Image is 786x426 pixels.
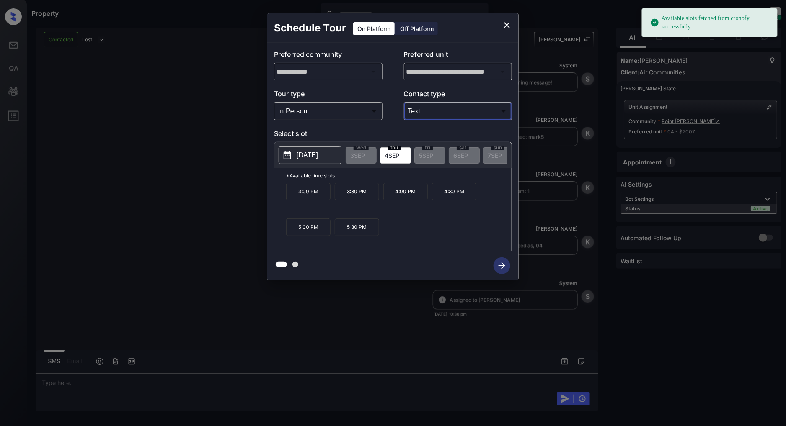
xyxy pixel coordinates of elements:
[432,183,476,200] p: 4:30 PM
[286,168,512,183] p: *Available time slots
[385,152,399,159] span: 4 SEP
[404,89,512,102] p: Contact type
[650,11,771,34] div: Available slots fetched from cronofy successfully
[380,147,411,164] div: date-select
[499,17,515,33] button: close
[286,218,331,236] p: 5:00 PM
[274,49,383,63] p: Preferred community
[335,183,379,200] p: 3:30 PM
[388,145,401,150] span: thu
[353,22,395,35] div: On Platform
[335,218,379,236] p: 5:30 PM
[286,183,331,200] p: 3:00 PM
[279,146,341,164] button: [DATE]
[404,49,512,63] p: Preferred unit
[297,150,318,160] p: [DATE]
[489,255,515,277] button: btn-next
[274,128,512,142] p: Select slot
[383,183,428,200] p: 4:00 PM
[396,22,438,35] div: Off Platform
[406,104,510,118] div: Text
[274,89,383,102] p: Tour type
[267,13,353,43] h2: Schedule Tour
[276,104,380,118] div: In Person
